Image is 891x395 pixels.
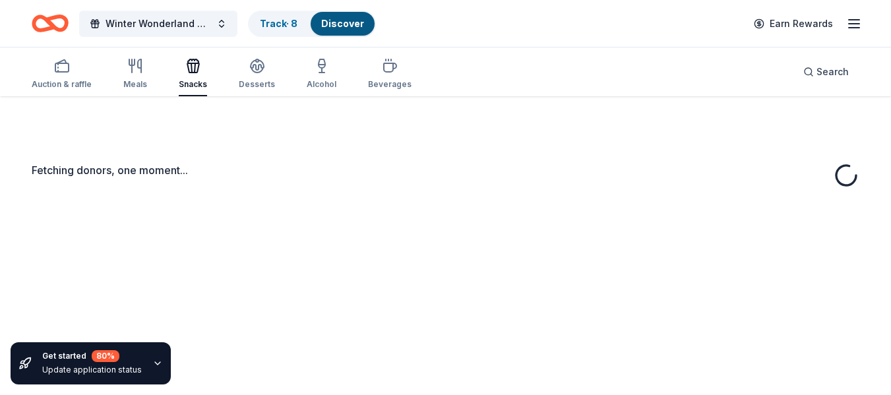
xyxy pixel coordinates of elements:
span: Winter Wonderland Charity Gala [106,16,211,32]
div: 80 % [92,350,119,362]
button: Meals [123,53,147,96]
div: Snacks [179,79,207,90]
button: Snacks [179,53,207,96]
button: Winter Wonderland Charity Gala [79,11,237,37]
div: Get started [42,350,142,362]
div: Auction & raffle [32,79,92,90]
a: Discover [321,18,364,29]
div: Beverages [368,79,412,90]
button: Search [793,59,859,85]
div: Update application status [42,365,142,375]
button: Track· 8Discover [248,11,376,37]
a: Home [32,8,69,39]
button: Desserts [239,53,275,96]
span: Search [816,64,849,80]
div: Desserts [239,79,275,90]
button: Alcohol [307,53,336,96]
a: Track· 8 [260,18,297,29]
div: Meals [123,79,147,90]
a: Earn Rewards [746,12,841,36]
button: Beverages [368,53,412,96]
div: Alcohol [307,79,336,90]
div: Fetching donors, one moment... [32,162,859,178]
button: Auction & raffle [32,53,92,96]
